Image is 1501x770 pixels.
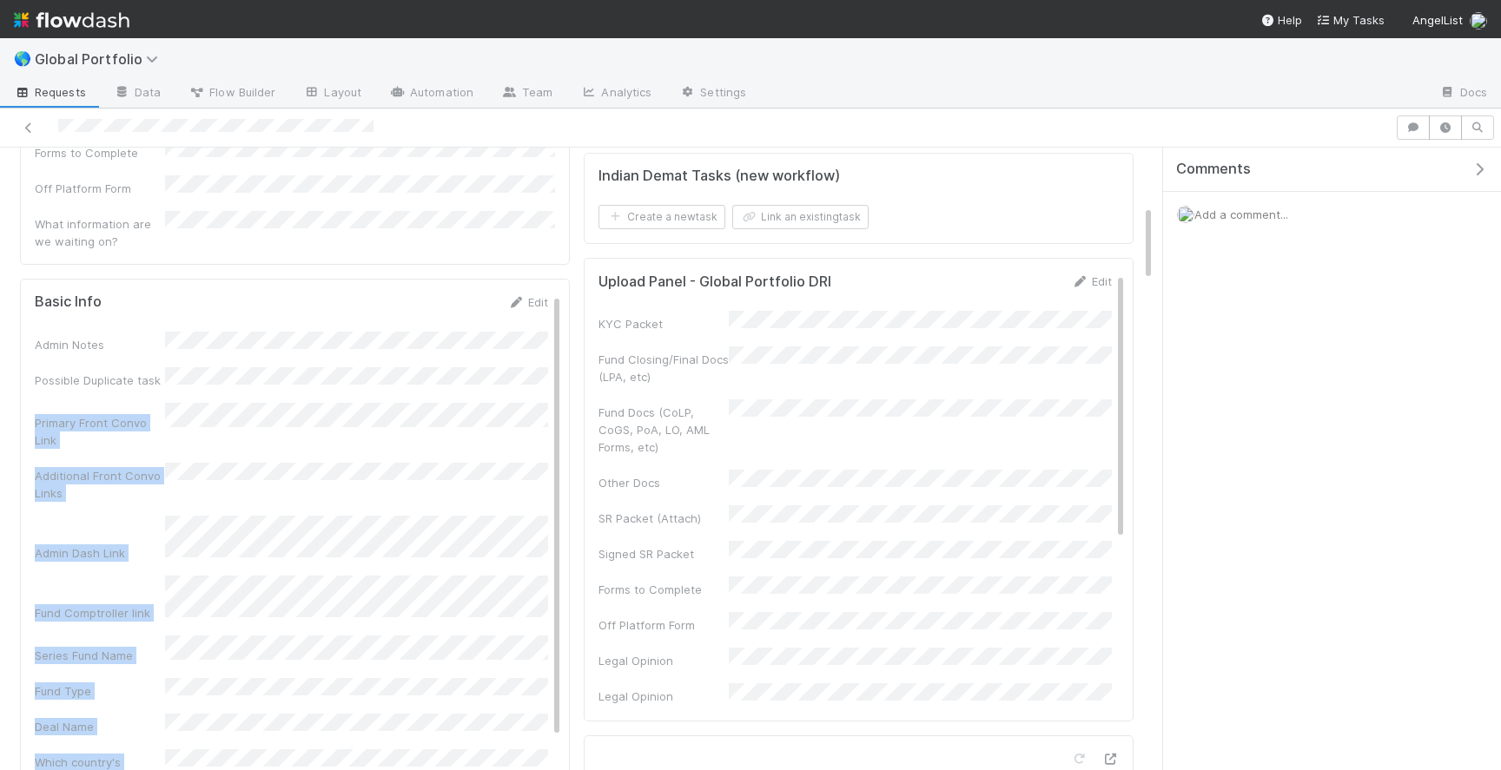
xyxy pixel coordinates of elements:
[1176,161,1251,178] span: Comments
[1260,11,1302,29] div: Help
[598,168,840,185] h5: Indian Demat Tasks (new workflow)
[35,50,167,68] span: Global Portfolio
[35,293,102,311] h5: Basic Info
[35,718,165,735] div: Deal Name
[289,80,375,108] a: Layout
[1470,12,1487,30] img: avatar_e0ab5a02-4425-4644-8eca-231d5bcccdf4.png
[665,80,760,108] a: Settings
[1071,274,1112,288] a: Edit
[35,544,165,562] div: Admin Dash Link
[487,80,566,108] a: Team
[598,205,725,229] button: Create a newtask
[175,80,289,108] a: Flow Builder
[35,682,165,700] div: Fund Type
[188,83,275,101] span: Flow Builder
[598,474,729,491] div: Other Docs
[35,336,165,353] div: Admin Notes
[598,404,729,456] div: Fund Docs (CoLP, CoGS, PoA, LO, AML Forms, etc)
[35,180,165,197] div: Off Platform Form
[35,604,165,622] div: Fund Comptroller link
[598,510,729,527] div: SR Packet (Attach)
[598,616,729,634] div: Off Platform Form
[598,688,729,722] div: Legal Opinion Approved
[1194,207,1288,221] span: Add a comment...
[598,581,729,598] div: Forms to Complete
[375,80,487,108] a: Automation
[100,80,175,108] a: Data
[1177,206,1194,223] img: avatar_e0ab5a02-4425-4644-8eca-231d5bcccdf4.png
[35,215,165,250] div: What information are we waiting on?
[1425,80,1501,108] a: Docs
[566,80,665,108] a: Analytics
[35,144,165,161] div: Forms to Complete
[598,652,729,669] div: Legal Opinion
[14,51,31,66] span: 🌎
[598,351,729,385] div: Fund Closing/Final Docs (LPA, etc)
[14,83,86,101] span: Requests
[35,467,165,502] div: Additional Front Convo Links
[35,647,165,664] div: Series Fund Name
[14,5,129,35] img: logo-inverted-e16ddd16eac7371096b0.svg
[598,545,729,563] div: Signed SR Packet
[1316,11,1385,29] a: My Tasks
[507,295,548,309] a: Edit
[598,315,729,332] div: KYC Packet
[35,414,165,449] div: Primary Front Convo Link
[35,372,165,389] div: Possible Duplicate task
[1412,13,1463,27] span: AngelList
[1316,13,1385,27] span: My Tasks
[598,273,831,291] h5: Upload Panel - Global Portfolio DRI
[732,205,869,229] button: Link an existingtask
